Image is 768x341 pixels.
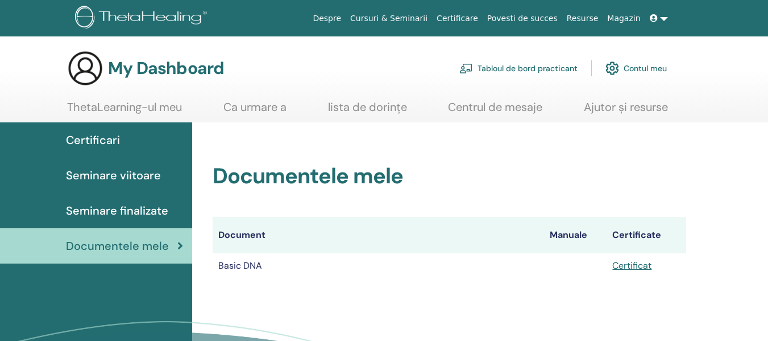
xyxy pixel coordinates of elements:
[108,58,224,79] h3: My Dashboard
[346,8,432,29] a: Cursuri & Seminarii
[448,100,542,122] a: Centrul de mesaje
[67,100,182,122] a: ThetaLearning-ul meu
[213,253,544,278] td: Basic DNA
[213,163,686,190] h2: Documentele mele
[223,100,287,122] a: Ca urmare a
[607,217,686,253] th: Certificate
[66,167,161,184] span: Seminare viitoare
[213,217,544,253] th: Document
[66,132,120,149] span: Certificari
[432,8,483,29] a: Certificare
[612,260,651,272] a: Certificat
[67,50,103,87] img: generic-user-icon.jpg
[605,59,619,78] img: cog.svg
[308,8,346,29] a: Despre
[544,217,607,253] th: Manuale
[75,6,211,31] img: logo.png
[603,8,645,29] a: Magazin
[66,202,168,219] span: Seminare finalizate
[459,56,578,81] a: Tabloul de bord practicant
[562,8,603,29] a: Resurse
[605,56,667,81] a: Contul meu
[584,100,668,122] a: Ajutor și resurse
[459,63,473,73] img: chalkboard-teacher.svg
[66,237,169,254] span: Documentele mele
[483,8,562,29] a: Povesti de succes
[328,100,407,122] a: lista de dorințe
